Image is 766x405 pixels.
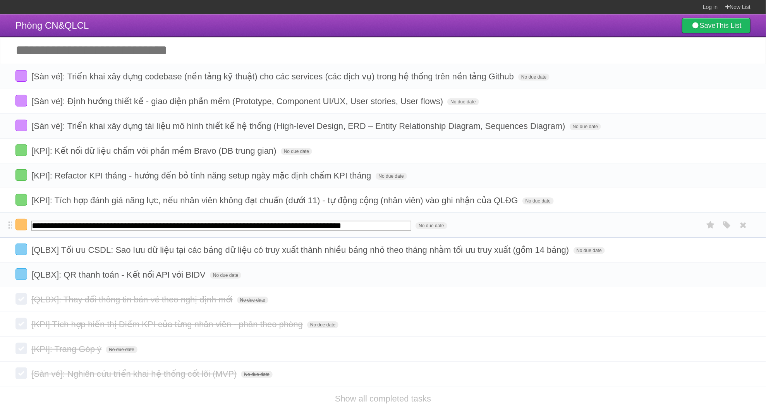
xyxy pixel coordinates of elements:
label: Done [15,95,27,106]
b: This List [716,22,742,29]
label: Done [15,293,27,305]
label: Done [15,268,27,280]
span: No due date [307,321,338,328]
label: Done [15,120,27,131]
span: No due date [237,297,268,304]
label: Done [15,318,27,329]
span: [Sàn vé]: Định hướng thiết kế - giao diện phần mềm (Prototype, Component UI/UX, User stories, Use... [31,96,445,106]
span: [KPI]: Trang Góp ý [31,344,103,354]
span: [QLBX] Tối ưu CSDL: Sao lưu dữ liệu tại các bảng dữ liệu có truy xuất thành nhiều bảng nhỏ theo t... [31,245,571,255]
span: No due date [447,98,479,105]
span: No due date [570,123,601,130]
span: No due date [281,148,312,155]
label: Done [15,70,27,82]
label: Done [15,144,27,156]
label: Done [15,244,27,255]
span: [KPI]: Kết nối dữ liệu chấm với phần mềm Bravo (DB trung gian) [31,146,278,156]
label: Done [15,194,27,206]
span: No due date [376,173,407,180]
span: [KPI]: Tích hợp đánh giá năng lực, nếu nhân viên không đạt chuẩn (dưới 11) - tự động cộng (nhân v... [31,196,520,205]
span: No due date [416,222,447,229]
span: [Sàn vé]: Nghiên cứu triển khai hệ thống cốt lõi (MVP) [31,369,239,379]
span: Phòng CN&QLCL [15,20,89,31]
a: SaveThis List [682,18,751,33]
a: Show all completed tasks [335,394,431,403]
span: No due date [210,272,241,279]
span: No due date [106,346,137,353]
span: [QLBX]: Thay đổi thông tin bán vé theo nghị định mới [31,295,234,304]
label: Done [15,367,27,379]
span: [QLBX]: QR thanh toán - Kết nối API với BIDV [31,270,208,280]
label: Done [15,343,27,354]
label: Done [15,169,27,181]
span: [KPI]: Refactor KPI tháng - hướng đến bỏ tính năng setup ngày mặc định chấm KPI tháng [31,171,373,180]
span: [Sàn vé]: Triển khai xây dựng tài liệu mô hình thiết kế hệ thống (High-level Design, ERD – Entity... [31,121,567,131]
span: No due date [522,197,554,204]
label: Star task [703,219,718,232]
span: [Sàn vé]: Triển khai xây dựng codebase (nền tảng kỹ thuật) cho các services (các dịch vụ) trong h... [31,72,516,81]
span: No due date [574,247,605,254]
span: No due date [518,74,550,81]
span: No due date [241,371,272,378]
label: Done [15,219,27,230]
span: [KPI] Tích hợp hiển thị Điểm KPI của từng nhân viên - phân theo phòng [31,319,305,329]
